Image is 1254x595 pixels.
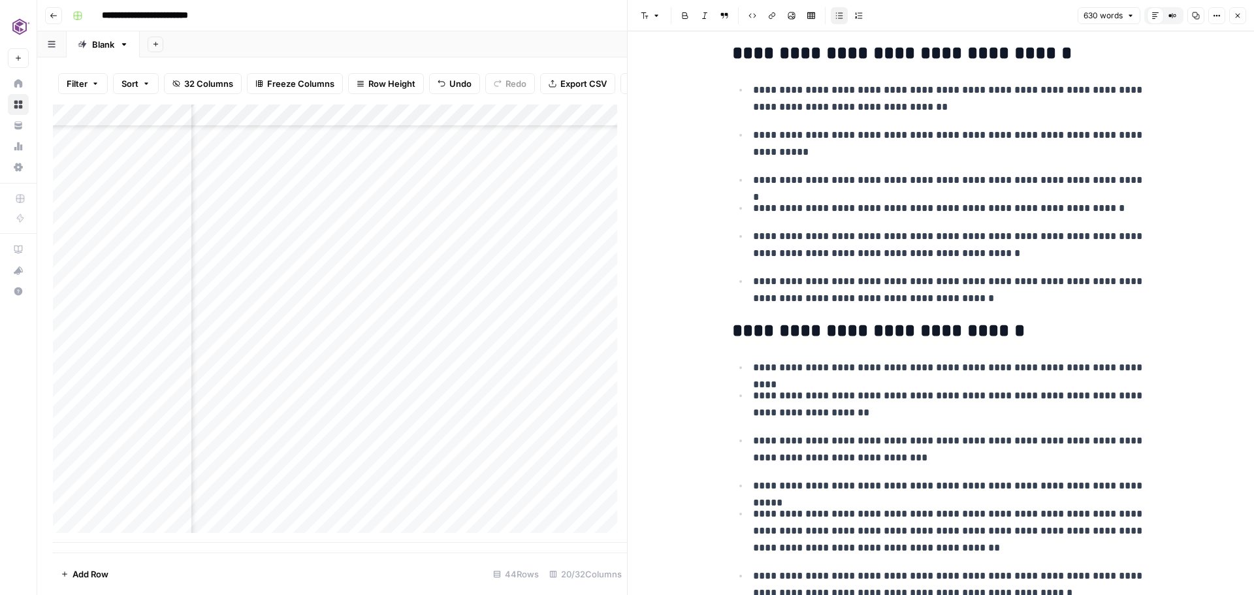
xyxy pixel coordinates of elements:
a: Browse [8,94,29,115]
button: Freeze Columns [247,73,343,94]
button: Add Row [53,564,116,585]
a: Home [8,73,29,94]
img: Commvault Logo [8,15,31,39]
button: Redo [485,73,535,94]
button: Workspace: Commvault [8,10,29,43]
button: Sort [113,73,159,94]
span: 32 Columns [184,77,233,90]
a: AirOps Academy [8,239,29,260]
span: Add Row [72,568,108,581]
div: 44 Rows [488,564,544,585]
span: Freeze Columns [267,77,334,90]
span: Row Height [368,77,415,90]
span: Redo [506,77,526,90]
button: Help + Support [8,281,29,302]
div: 20/32 Columns [544,564,627,585]
button: Filter [58,73,108,94]
button: Row Height [348,73,424,94]
span: Filter [67,77,88,90]
a: Usage [8,136,29,157]
span: 630 words [1084,10,1123,22]
div: What's new? [8,261,28,280]
button: 32 Columns [164,73,242,94]
a: Settings [8,157,29,178]
button: What's new? [8,260,29,281]
a: Your Data [8,115,29,136]
span: Undo [449,77,472,90]
a: Blank [67,31,140,57]
span: Export CSV [560,77,607,90]
button: Undo [429,73,480,94]
div: Blank [92,38,114,51]
span: Sort [121,77,138,90]
button: Export CSV [540,73,615,94]
button: 630 words [1078,7,1140,24]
